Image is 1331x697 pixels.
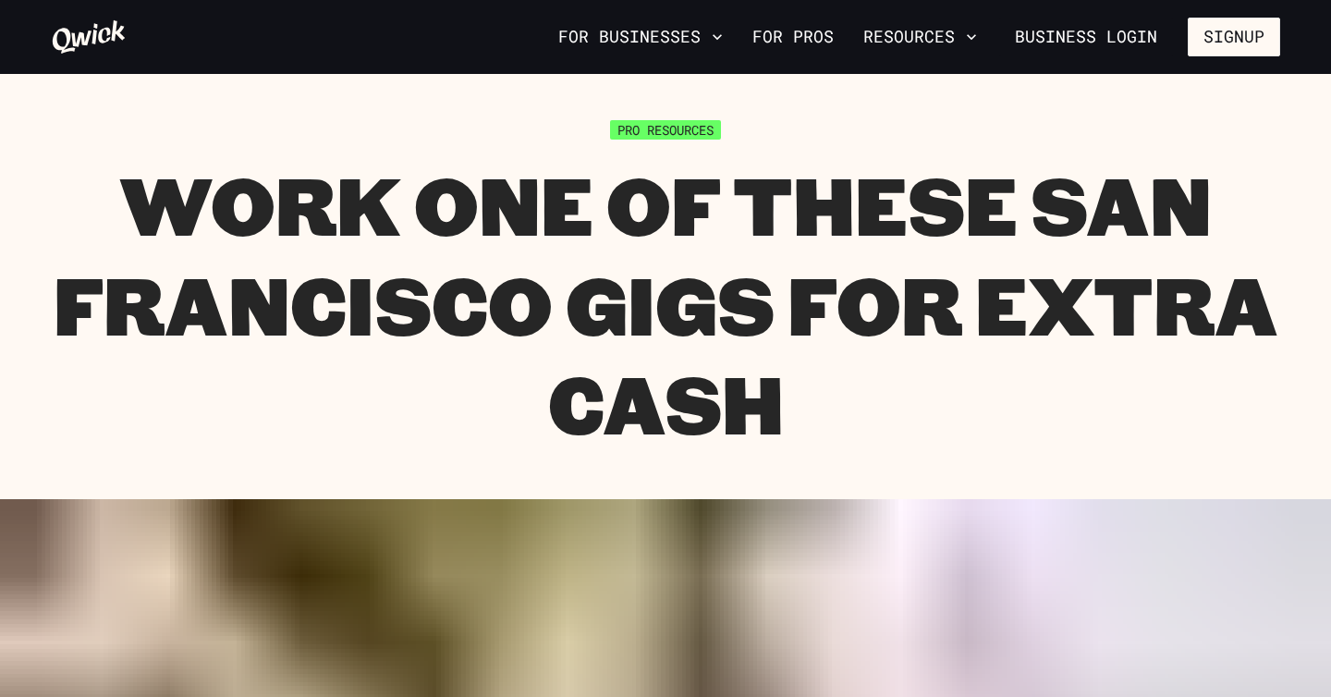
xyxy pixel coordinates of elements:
[610,120,721,140] span: Pro Resources
[551,21,730,53] button: For Businesses
[856,21,984,53] button: Resources
[1188,18,1280,56] button: Signup
[999,18,1173,56] a: Business Login
[51,154,1280,453] h1: Work One of These San Francisco Gigs for Extra Cash
[745,21,841,53] a: For Pros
